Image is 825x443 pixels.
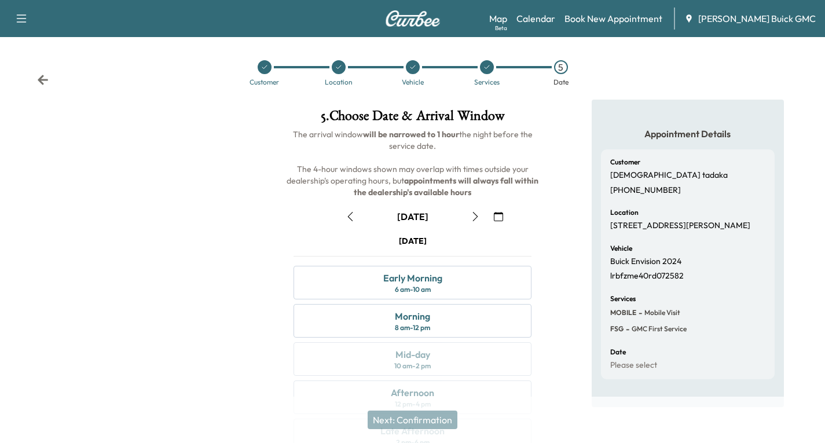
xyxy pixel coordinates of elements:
[287,129,540,197] span: The arrival window the night before the service date. The 4-hour windows shown may overlap with t...
[553,79,569,86] div: Date
[399,235,427,247] div: [DATE]
[554,60,568,74] div: 5
[395,323,430,332] div: 8 am - 12 pm
[624,323,629,335] span: -
[385,10,441,27] img: Curbee Logo
[642,308,680,317] span: Mobile Visit
[474,79,500,86] div: Services
[610,349,626,356] h6: Date
[610,257,681,267] p: Buick Envision 2024
[610,308,636,317] span: MOBILE
[610,159,640,166] h6: Customer
[284,109,541,129] h1: 5 . Choose Date & Arrival Window
[250,79,279,86] div: Customer
[383,271,442,285] div: Early Morning
[564,12,662,25] a: Book New Appointment
[489,12,507,25] a: MapBeta
[397,210,428,223] div: [DATE]
[363,129,459,140] b: will be narrowed to 1 hour
[636,307,642,318] span: -
[402,79,424,86] div: Vehicle
[629,324,687,334] span: GMC First Service
[354,175,540,197] b: appointments will always fall within the dealership's available hours
[610,271,684,281] p: lrbfzme40rd072582
[395,309,430,323] div: Morning
[395,285,431,294] div: 6 am - 10 am
[610,245,632,252] h6: Vehicle
[610,360,657,371] p: Please select
[610,324,624,334] span: FSG
[516,12,555,25] a: Calendar
[37,74,49,86] div: Back
[610,170,728,181] p: [DEMOGRAPHIC_DATA] tadaka
[698,12,816,25] span: [PERSON_NAME] Buick GMC
[610,221,750,231] p: [STREET_ADDRESS][PERSON_NAME]
[601,127,775,140] h5: Appointment Details
[610,295,636,302] h6: Services
[325,79,353,86] div: Location
[495,24,507,32] div: Beta
[610,185,681,196] p: [PHONE_NUMBER]
[610,209,639,216] h6: Location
